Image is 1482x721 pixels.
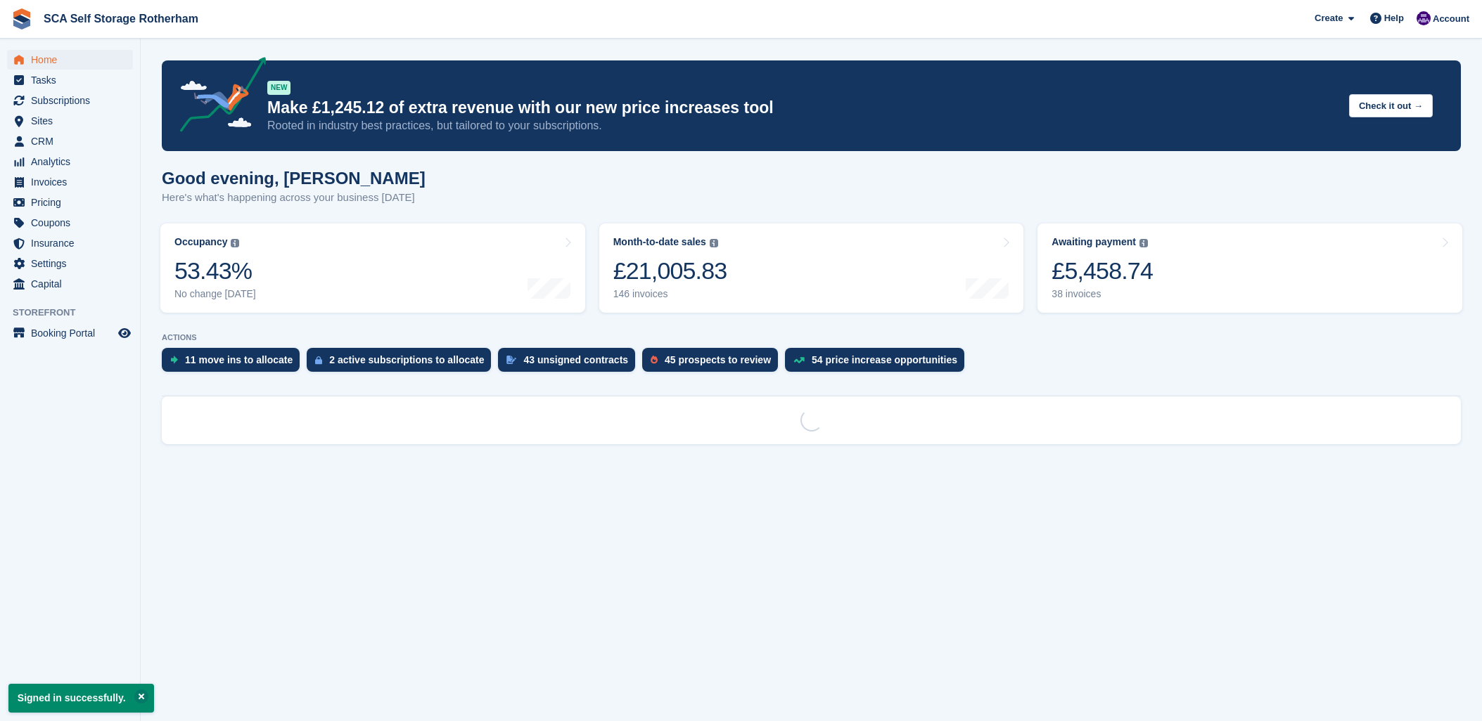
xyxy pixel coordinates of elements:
a: 43 unsigned contracts [498,348,642,379]
a: menu [7,131,133,151]
p: Make £1,245.12 of extra revenue with our new price increases tool [267,98,1338,118]
button: Check it out → [1349,94,1433,117]
a: 45 prospects to review [642,348,785,379]
div: £21,005.83 [613,256,727,285]
a: Awaiting payment £5,458.74 38 invoices [1037,223,1462,313]
a: 11 move ins to allocate [162,348,307,379]
p: Rooted in industry best practices, but tailored to your subscriptions. [267,118,1338,134]
h1: Good evening, [PERSON_NAME] [162,169,426,188]
span: Coupons [31,213,115,233]
a: menu [7,233,133,253]
div: 53.43% [174,256,256,285]
img: icon-info-grey-7440780725fd019a000dd9b08b2336e03edf1995a4989e88bcd33f0948082b44.svg [710,239,718,247]
a: SCA Self Storage Rotherham [38,7,204,30]
div: 146 invoices [613,288,727,300]
span: Booking Portal [31,323,115,343]
img: active_subscription_to_allocate_icon-d502201f5373d7db506a760aba3b589e785aa758c864c3986d89f69b8ff3... [315,356,322,365]
a: Occupancy 53.43% No change [DATE] [160,223,585,313]
a: menu [7,193,133,212]
a: menu [7,213,133,233]
img: move_ins_to_allocate_icon-fdf77a2bb77ea45bf5b3d319d69a93e2d87916cf1d5bf7949dd705db3b84f3ca.svg [170,356,178,364]
span: CRM [31,131,115,151]
span: Analytics [31,152,115,171]
div: £5,458.74 [1052,256,1153,285]
a: menu [7,50,133,70]
img: Kelly Neesham [1417,11,1431,25]
span: Capital [31,274,115,294]
div: 11 move ins to allocate [185,354,293,365]
span: Sites [31,111,115,131]
span: Subscriptions [31,91,115,110]
div: Occupancy [174,236,227,248]
a: Month-to-date sales £21,005.83 146 invoices [599,223,1024,313]
span: Help [1384,11,1404,25]
span: Pricing [31,193,115,212]
div: Month-to-date sales [613,236,706,248]
img: price_increase_opportunities-93ffe204e8149a01c8c9dc8f82e8f89637d9d84a8eef4429ea346261dce0b2c0.svg [793,357,805,363]
a: 54 price increase opportunities [785,348,971,379]
div: Awaiting payment [1052,236,1136,248]
p: ACTIONS [162,333,1461,342]
a: Preview store [116,325,133,342]
span: Storefront [13,306,140,320]
a: 2 active subscriptions to allocate [307,348,498,379]
a: menu [7,172,133,192]
img: prospect-51fa495bee0391a8d652442698ab0144808aea92771e9ea1ae160a38d050c398.svg [651,356,658,364]
span: Settings [31,254,115,273]
img: icon-info-grey-7440780725fd019a000dd9b08b2336e03edf1995a4989e88bcd33f0948082b44.svg [1139,239,1148,247]
span: Insurance [31,233,115,253]
a: menu [7,254,133,273]
img: icon-info-grey-7440780725fd019a000dd9b08b2336e03edf1995a4989e88bcd33f0948082b44.svg [231,239,239,247]
div: 2 active subscriptions to allocate [329,354,484,365]
img: price-adjustments-announcement-icon-8257ccfd72463d97f412b2fc003d46551f7dbcb40ab6d574587a9cd5c0d94... [168,57,267,137]
a: menu [7,91,133,110]
div: 45 prospects to review [665,354,771,365]
p: Here's what's happening across your business [DATE] [162,190,426,206]
img: contract_signature_icon-13c848040528278c33f63329250d36e43548de30e8caae1d1a13099fd9432cc5.svg [506,356,516,364]
span: Tasks [31,70,115,90]
p: Signed in successfully. [8,684,154,713]
div: No change [DATE] [174,288,256,300]
span: Home [31,50,115,70]
a: menu [7,274,133,294]
div: NEW [267,81,290,95]
img: stora-icon-8386f47178a22dfd0bd8f6a31ec36ba5ce8667c1dd55bd0f319d3a0aa187defe.svg [11,8,32,30]
span: Create [1315,11,1343,25]
a: menu [7,111,133,131]
a: menu [7,323,133,343]
div: 38 invoices [1052,288,1153,300]
div: 43 unsigned contracts [523,354,628,365]
span: Account [1433,12,1469,26]
a: menu [7,70,133,90]
a: menu [7,152,133,171]
span: Invoices [31,172,115,192]
div: 54 price increase opportunities [812,354,957,365]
